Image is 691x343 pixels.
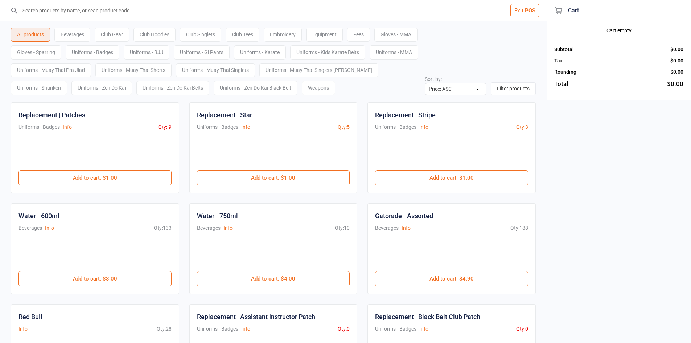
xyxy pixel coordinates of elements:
button: Add to cart: $1.00 [375,170,528,185]
div: Fees [347,28,370,42]
div: Weapons [302,81,335,95]
div: Gloves - MMA [374,28,418,42]
div: $0.00 [670,46,683,53]
div: Uniforms - BJJ [124,45,169,60]
div: Water - 600ml [18,211,59,221]
div: Uniforms - Zen Do Kai [71,81,132,95]
label: Sort by: [425,76,442,82]
div: Qty: 3 [516,123,528,131]
div: Uniforms - Badges [197,325,238,333]
button: Info [18,325,28,333]
div: Uniforms - Muay Thai Pra Jiad [11,63,91,77]
div: Uniforms - MMA [370,45,418,60]
div: Beverages [54,28,90,42]
div: Club Hoodies [133,28,176,42]
button: Info [241,123,250,131]
div: Uniforms - Karate [234,45,286,60]
button: Info [63,123,72,131]
div: Beverages [197,224,221,232]
div: Uniforms - Badges [375,325,416,333]
div: Replacement | Star [197,110,252,120]
button: Add to cart: $1.00 [197,170,350,185]
button: Add to cart: $4.90 [375,271,528,286]
div: Qty: 5 [338,123,350,131]
button: Info [419,325,428,333]
div: Club Singlets [180,28,221,42]
div: Qty: 0 [338,325,350,333]
div: Cart empty [554,27,683,34]
div: Equipment [306,28,343,42]
button: Info [419,123,428,131]
button: Info [241,325,250,333]
div: Qty: 188 [510,224,528,232]
div: Replacement | Black Belt Club Patch [375,312,480,322]
button: Exit POS [510,4,539,17]
div: Qty: -9 [158,123,172,131]
div: Uniforms - Zen Do Kai Black Belt [214,81,297,95]
div: Gatorade - Assorted [375,211,433,221]
button: Add to cart: $4.00 [197,271,350,286]
div: Replacement | Assistant Instructor Patch [197,312,315,322]
div: Total [554,79,568,89]
div: Uniforms - Zen Do Kai Belts [136,81,209,95]
div: Qty: 28 [157,325,172,333]
div: Rounding [554,68,576,76]
div: Uniforms - Badges [375,123,416,131]
div: Water - 750ml [197,211,238,221]
div: Embroidery [264,28,302,42]
div: All products [11,28,50,42]
div: Uniforms - Badges [18,123,60,131]
div: Uniforms - Badges [197,123,238,131]
div: Beverages [375,224,399,232]
div: Replacement | Patches [18,110,85,120]
div: Qty: 0 [516,325,528,333]
button: Info [402,224,411,232]
div: Uniforms - Kids Karate Belts [290,45,365,60]
div: $0.00 [670,57,683,65]
div: Uniforms - Shuriken [11,81,67,95]
div: Club Tees [226,28,259,42]
div: Gloves - Sparring [11,45,61,60]
div: Uniforms - Muay Thai Singlets [PERSON_NAME] [259,63,378,77]
button: Filter products [491,82,536,95]
div: Uniforms - Gi Pants [174,45,230,60]
div: $0.00 [667,79,683,89]
div: Tax [554,57,563,65]
div: Uniforms - Muay Thai Shorts [95,63,172,77]
button: Info [223,224,233,232]
div: Red Bull [18,312,42,322]
div: Club Gear [95,28,129,42]
div: Qty: 133 [154,224,172,232]
button: Info [45,224,54,232]
div: Replacement | Stripe [375,110,436,120]
div: $0.00 [670,68,683,76]
button: Add to cart: $1.00 [18,170,172,185]
div: Uniforms - Muay Thai Singlets [176,63,255,77]
div: Subtotal [554,46,574,53]
div: Uniforms - Badges [66,45,119,60]
button: Add to cart: $3.00 [18,271,172,286]
div: Qty: 10 [335,224,350,232]
div: Beverages [18,224,42,232]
